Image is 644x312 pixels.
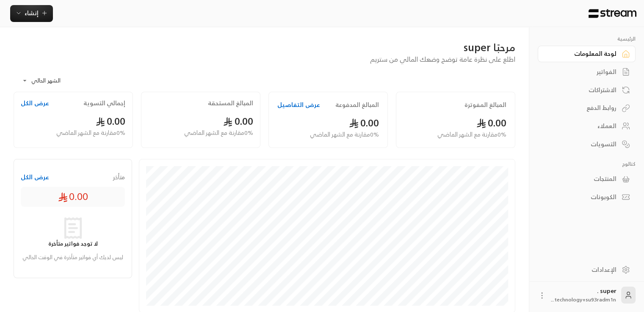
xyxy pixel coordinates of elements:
div: روابط الدفع [548,104,616,112]
span: 0.00 [223,112,253,130]
div: لوحة المعلومات [548,49,616,58]
p: ليس لديك أي فواتير متأخرة في الوقت الحالي [21,253,125,262]
div: المنتجات [548,175,616,183]
span: 0.00 [96,112,126,130]
a: التسويات [538,136,636,152]
a: المنتجات [538,171,636,187]
span: technology+su93radm1n... [551,295,616,304]
span: إنشاء [25,8,39,18]
button: عرض الكل [21,173,49,181]
span: 0 % مقارنة مع الشهر الماضي [437,130,506,139]
span: متأخر [113,173,125,181]
span: 0.00 [476,114,506,131]
h2: المبالغ المفوترة [464,101,506,109]
a: الإعدادات [538,261,636,278]
div: الكوبونات [548,193,616,201]
span: اطلع على نظرة عامة توضح وضعك المالي من ستريم [370,53,515,65]
div: مرحبًا super [14,41,515,54]
a: روابط الدفع [538,100,636,116]
a: لوحة المعلومات [538,46,636,62]
span: 0.00 [58,189,88,204]
span: 0 % مقارنة مع الشهر الماضي [310,130,379,139]
h2: المبالغ المدفوعة [335,101,379,109]
div: العملاء [548,122,616,130]
p: الرئيسية [538,36,636,42]
h2: المبالغ المستحقة [208,99,253,107]
a: الفواتير [538,64,636,80]
button: إنشاء [10,5,53,22]
h2: إجمالي التسوية [83,99,125,107]
p: كتالوج [538,161,636,167]
div: الاشتراكات [548,86,616,94]
a: الاشتراكات [538,82,636,98]
span: 0.00 [349,114,379,131]
span: 0 % مقارنة مع الشهر الماضي [184,129,253,137]
div: الشهر الحالي [18,70,81,92]
div: super . [551,287,616,304]
button: عرض الكل [21,99,49,107]
div: الإعدادات [548,265,616,274]
a: الكوبونات [538,189,636,205]
img: Logo [588,9,637,18]
div: التسويات [548,140,616,148]
strong: لا توجد فواتير متأخرة [48,239,98,249]
div: الفواتير [548,68,616,76]
a: العملاء [538,118,636,134]
span: 0 % مقارنة مع الشهر الماضي [56,129,125,137]
button: عرض التفاصيل [277,101,320,109]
